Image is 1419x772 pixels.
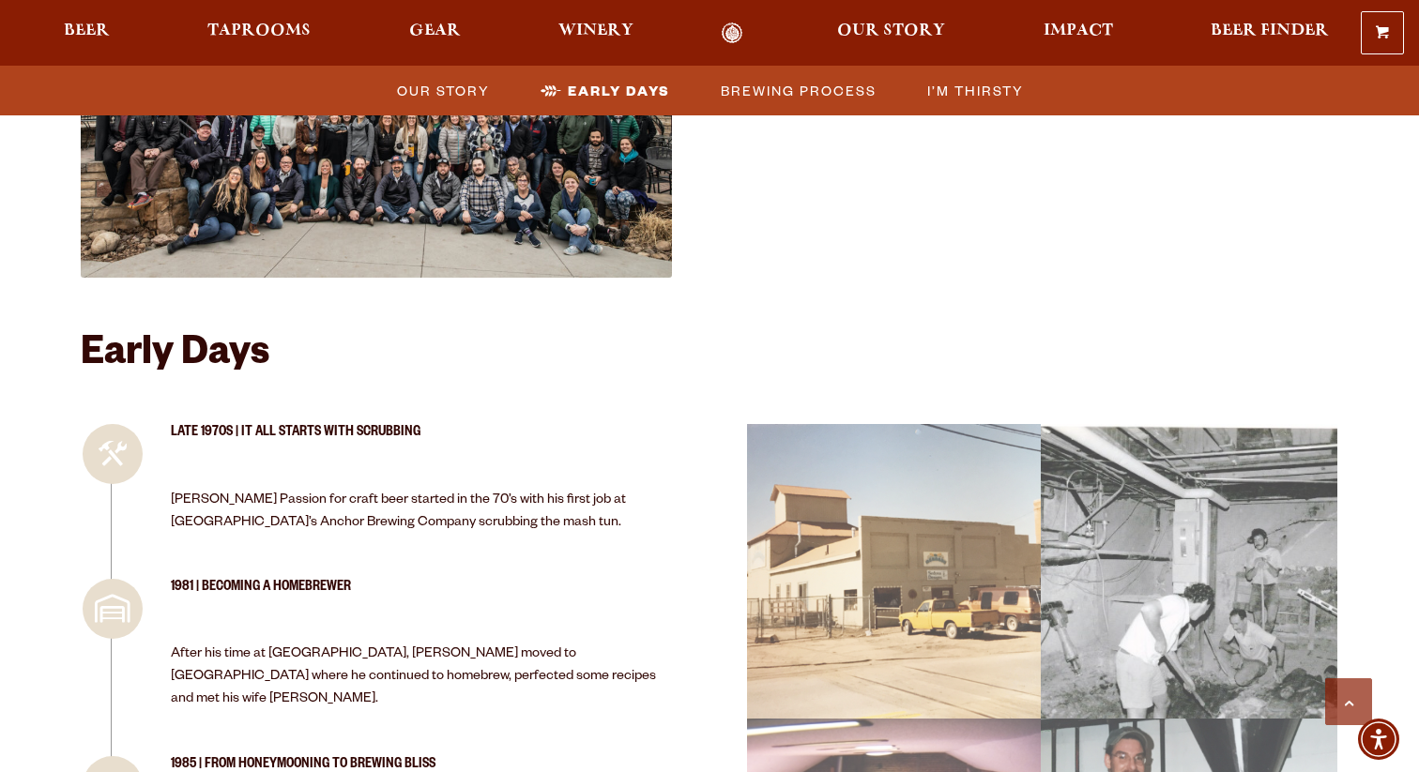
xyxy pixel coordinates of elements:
a: Scroll to top [1325,678,1372,725]
span: Winery [558,23,633,38]
a: Impact [1031,23,1125,44]
span: Our Story [837,23,945,38]
a: Winery [546,23,646,44]
span: I’m Thirsty [927,77,1024,104]
div: Accessibility Menu [1358,719,1399,760]
span: Impact [1044,23,1113,38]
h3: Late 1970s | It all Starts with Scrubbing [171,424,672,459]
h2: Early Days [81,334,1338,379]
a: Gear [397,23,473,44]
span: Brewing Process [721,77,877,104]
p: After his time at [GEOGRAPHIC_DATA], [PERSON_NAME] moved to [GEOGRAPHIC_DATA] where he continued ... [171,643,672,711]
span: Our Story [397,77,490,104]
div: 01_35 Picture 4 [1041,424,1337,721]
a: Odell Home [696,23,767,44]
a: Beer Finder [1198,23,1341,44]
span: Early Days [568,77,670,104]
p: [PERSON_NAME] Passion for craft beer started in the 70’s with his first job at [GEOGRAPHIC_DATA]’... [171,490,672,535]
a: Beer [52,23,122,44]
a: Brewing Process [709,77,886,104]
a: Our Story [386,77,499,104]
span: Gear [409,23,461,38]
a: I’m Thirsty [916,77,1033,104]
a: image 01_35 Picture 4 [1042,424,1337,719]
span: Taprooms [207,23,311,38]
a: Early Days [529,77,679,104]
div: 0_22 Picture 1 (1) [746,424,1043,721]
a: Our Story [825,23,957,44]
a: image 0_22 Picture 1 (1) [747,424,1043,719]
h3: 1981 | Becoming a Homebrewer [171,579,672,613]
a: Taprooms [195,23,323,44]
span: Beer Finder [1211,23,1329,38]
span: Beer [64,23,110,38]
